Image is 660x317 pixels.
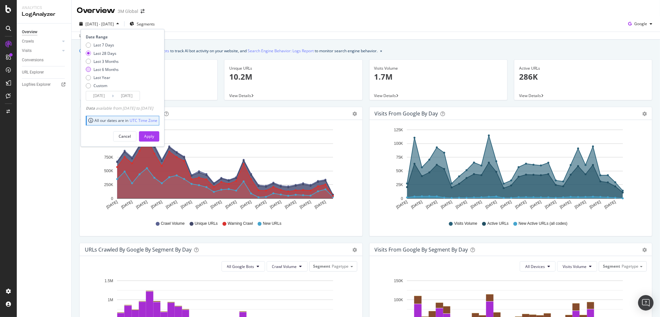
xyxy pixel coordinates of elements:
[519,93,541,98] span: View Details
[394,128,403,132] text: 125K
[94,59,119,64] div: Last 3 Months
[455,200,468,210] text: [DATE]
[525,264,545,269] span: All Devices
[180,200,193,210] text: [DATE]
[518,221,567,226] span: New Active URLs (all codes)
[113,131,136,142] button: Cancel
[254,200,267,210] text: [DATE]
[22,57,67,64] a: Conversions
[574,200,587,210] text: [DATE]
[22,11,66,18] div: LogAnalyzer
[86,83,119,88] div: Custom
[626,19,655,29] button: Google
[85,125,355,215] svg: A chart.
[104,183,113,187] text: 250K
[85,246,192,253] div: URLs Crawled by Google By Segment By Day
[394,298,403,302] text: 100K
[22,38,60,45] a: Crawls
[111,196,113,201] text: 0
[642,248,647,252] div: gear
[195,221,218,226] span: Unique URLs
[22,5,66,11] div: Analytics
[86,51,119,56] div: Last 28 Days
[229,93,251,98] span: View Details
[22,81,67,88] a: Logfiles Explorer
[79,47,652,54] div: info banner
[589,200,602,210] text: [DATE]
[222,261,265,272] button: All Google Bots
[425,200,438,210] text: [DATE]
[86,91,112,100] input: Start Date
[165,200,178,210] text: [DATE]
[396,155,403,160] text: 75K
[638,295,654,311] div: Open Intercom Messenger
[557,261,597,272] button: Visits Volume
[108,298,113,302] text: 1M
[263,221,281,226] span: New URLs
[269,200,282,210] text: [DATE]
[299,200,312,210] text: [DATE]
[224,200,237,210] text: [DATE]
[228,221,253,226] span: Warning Crawl
[86,105,153,111] div: available from [DATE] to [DATE]
[394,279,403,283] text: 150K
[353,112,357,116] div: gear
[440,200,453,210] text: [DATE]
[272,264,297,269] span: Crawl Volume
[284,200,297,210] text: [DATE]
[396,183,403,187] text: 25K
[240,200,252,210] text: [DATE]
[603,263,620,269] span: Segment
[563,264,586,269] span: Visits Volume
[127,19,157,29] button: Segments
[485,200,497,210] text: [DATE]
[104,155,113,160] text: 750K
[22,47,32,54] div: Visits
[267,261,308,272] button: Crawl Volume
[395,200,408,210] text: [DATE]
[139,131,159,142] button: Apply
[375,125,645,215] svg: A chart.
[642,112,647,116] div: gear
[22,57,44,64] div: Conversions
[85,21,114,27] span: [DATE] - [DATE]
[375,110,438,117] div: Visits from Google by day
[544,200,557,210] text: [DATE]
[121,200,133,210] text: [DATE]
[77,5,115,16] div: Overview
[22,29,37,35] div: Overview
[22,69,44,76] div: URL Explorer
[86,67,119,72] div: Last 6 Months
[94,51,116,56] div: Last 28 Days
[94,67,119,72] div: Last 6 Months
[353,248,357,252] div: gear
[105,200,118,210] text: [DATE]
[227,264,254,269] span: All Google Bots
[104,169,113,173] text: 500K
[529,200,542,210] text: [DATE]
[314,200,327,210] text: [DATE]
[119,134,131,139] div: Cancel
[210,200,222,210] text: [DATE]
[77,19,122,29] button: [DATE] - [DATE]
[487,221,508,226] span: Active URLs
[332,263,349,269] span: Pagetype
[94,75,110,80] div: Last Year
[86,75,119,80] div: Last Year
[86,34,158,40] div: Date Range
[374,71,502,82] p: 1.7M
[195,200,208,210] text: [DATE]
[396,169,403,173] text: 50K
[394,142,403,146] text: 100K
[559,200,572,210] text: [DATE]
[94,42,114,48] div: Last 7 Days
[375,246,468,253] div: Visits from Google By Segment By Day
[520,261,556,272] button: All Devices
[104,279,113,283] text: 1.5M
[499,200,512,210] text: [DATE]
[161,221,185,226] span: Crawl Volume
[118,8,138,15] div: 3M Global
[401,196,403,201] text: 0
